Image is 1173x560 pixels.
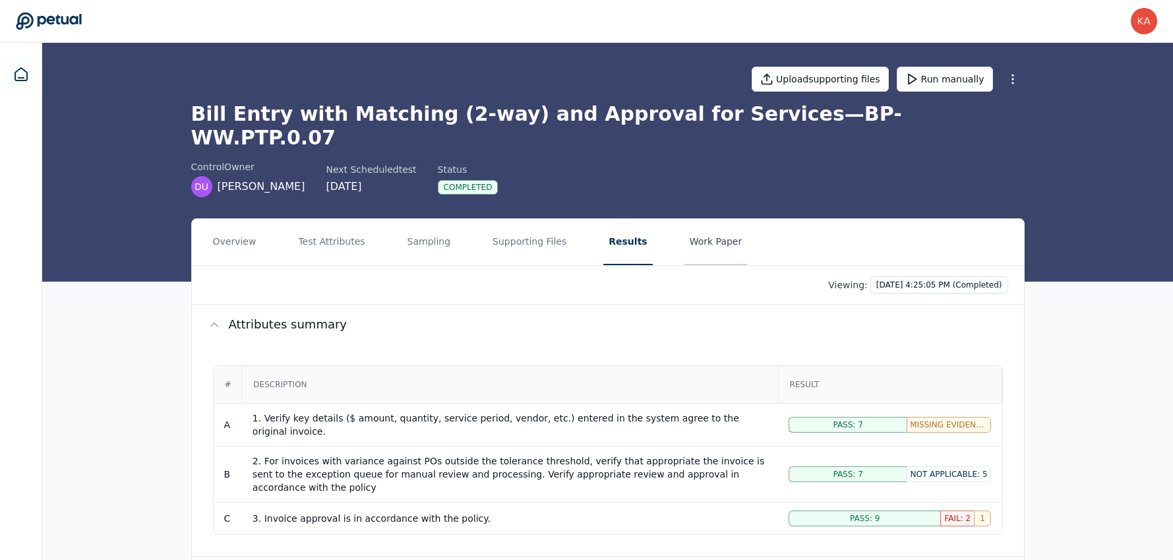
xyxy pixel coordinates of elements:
span: Attributes summary [229,315,347,334]
h1: Bill Entry with Matching (2-way) and Approval for Services — BP-WW.PTP.0.07 [191,102,1025,150]
div: control Owner [191,160,305,173]
span: Pass: 7 [833,469,862,480]
span: Missing Evidence: 5 [910,420,988,430]
span: Not Applicable: 5 [911,469,988,480]
div: 3. Invoice approval is in accordance with the policy. [253,512,767,525]
div: [DATE] [326,179,416,195]
div: Completed [438,180,498,195]
button: Sampling [402,219,456,265]
button: Run manually [897,67,993,92]
span: DU [195,180,208,193]
a: Dashboard [5,59,37,90]
button: Test Attributes [293,219,370,265]
button: [DATE] 4:25:05 PM (Completed) [870,276,1008,294]
img: karen.yeung@toasttab.com [1131,8,1157,34]
div: 2. For invoices with variance against POs outside the tolerance threshold, verify that appropriat... [253,454,767,494]
button: Uploadsupporting files [752,67,889,92]
button: Attributes summary [192,305,1024,344]
div: 1. Verify key details ($ amount, quantity, service period, vendor, etc.) entered in the system ag... [253,412,767,438]
div: Status [438,163,498,176]
div: Result [779,367,1001,402]
span: Pass: 9 [850,513,880,524]
p: Viewing: [828,278,868,292]
div: # [214,367,242,402]
span: Pass: 7 [833,420,862,430]
td: B [214,446,242,502]
button: Overview [208,219,262,265]
a: Go to Dashboard [16,12,82,30]
div: Next Scheduled test [326,163,416,176]
nav: Tabs [192,219,1024,265]
button: Results [603,219,652,265]
button: Work Paper [684,219,748,265]
button: Supporting Files [487,219,572,265]
td: C [214,502,242,534]
span: [PERSON_NAME] [218,179,305,195]
span: Fail: 2 [944,513,971,524]
td: A [214,403,242,446]
div: Description [243,367,777,402]
button: More Options [1001,67,1025,91]
span: 1 [980,513,985,524]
